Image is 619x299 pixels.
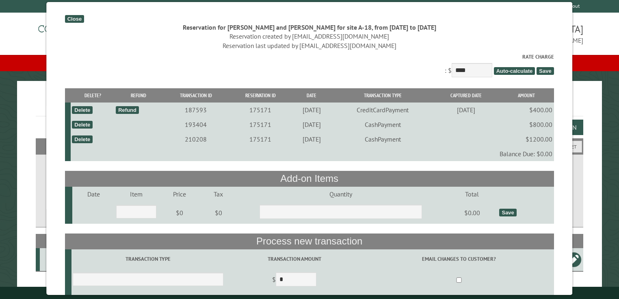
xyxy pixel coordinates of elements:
td: 175171 [229,103,292,117]
label: Rate Charge [65,53,554,61]
th: Delete? [71,88,115,103]
h1: Reservations [36,94,584,116]
label: Email changes to customer? [366,255,553,263]
td: $400.00 [499,103,554,117]
th: Date [292,88,331,103]
td: [DATE] [292,103,331,117]
small: © Campground Commander LLC. All rights reserved. [264,290,355,295]
div: Delete [72,135,93,143]
td: $ [225,269,364,292]
td: Item [115,187,158,201]
th: Transaction Type [331,88,434,103]
td: CashPayment [331,117,434,132]
div: Reservation last updated by [EMAIL_ADDRESS][DOMAIN_NAME] [65,41,554,50]
td: $0 [158,201,202,224]
div: Refund [116,106,139,114]
div: : $ [65,53,554,79]
span: Auto-calculate [494,67,535,75]
td: 175171 [229,117,292,132]
td: Quantity [235,187,446,201]
td: Date [72,187,115,201]
td: [DATE] [292,117,331,132]
div: Close [65,15,84,23]
th: Add-on Items [65,171,554,186]
th: Reservation ID [229,88,292,103]
th: Transaction ID [163,88,229,103]
td: [DATE] [434,103,499,117]
td: $1200.00 [499,132,554,146]
td: $0.00 [446,201,498,224]
th: Captured Date [434,88,499,103]
div: A-18 [43,255,76,264]
td: $800.00 [499,117,554,132]
img: Campground Commander [36,16,137,48]
td: Balance Due: $0.00 [71,146,554,161]
div: Reservation for [PERSON_NAME] and [PERSON_NAME] for site A-18, from [DATE] to [DATE] [65,23,554,32]
td: 175171 [229,132,292,146]
td: Price [158,187,202,201]
td: CashPayment [331,132,434,146]
label: Transaction Type [73,255,223,263]
th: Site [40,234,77,248]
th: Process new transaction [65,234,554,249]
div: Reservation created by [EMAIL_ADDRESS][DOMAIN_NAME] [65,32,554,41]
label: Transaction Amount [226,255,363,263]
td: Tax [202,187,236,201]
span: Save [537,67,554,75]
td: CreditCardPayment [331,103,434,117]
td: [DATE] [292,132,331,146]
td: 193404 [163,117,229,132]
td: 187593 [163,103,229,117]
td: $0 [202,201,236,224]
td: 210208 [163,132,229,146]
th: Amount [499,88,554,103]
h2: Filters [36,138,584,154]
div: Delete [72,106,93,114]
th: Refund [115,88,163,103]
div: Delete [72,121,93,129]
td: Total [446,187,498,201]
div: Save [500,209,517,216]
